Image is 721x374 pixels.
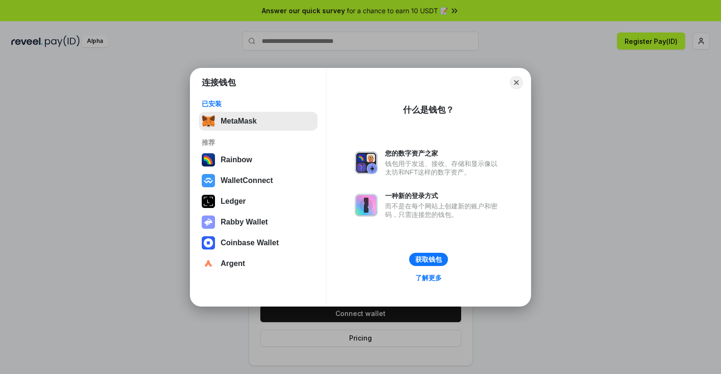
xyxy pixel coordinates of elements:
img: svg+xml,%3Csvg%20width%3D%22120%22%20height%3D%22120%22%20viewBox%3D%220%200%20120%20120%22%20fil... [202,153,215,166]
div: 已安装 [202,100,315,108]
div: 您的数字资产之家 [385,149,502,158]
img: svg+xml,%3Csvg%20xmlns%3D%22http%3A%2F%2Fwww.w3.org%2F2000%2Fsvg%22%20fill%3D%22none%22%20viewBox... [355,194,378,216]
img: svg+xml,%3Csvg%20xmlns%3D%22http%3A%2F%2Fwww.w3.org%2F2000%2Fsvg%22%20fill%3D%22none%22%20viewBox... [355,151,378,174]
div: 钱包用于发送、接收、存储和显示像以太坊和NFT这样的数字资产。 [385,159,502,176]
img: svg+xml,%3Csvg%20width%3D%2228%22%20height%3D%2228%22%20viewBox%3D%220%200%2028%2028%22%20fill%3D... [202,174,215,187]
div: 而不是在每个网站上创建新的账户和密码，只需连接您的钱包。 [385,202,502,219]
h1: 连接钱包 [202,77,236,88]
img: svg+xml,%3Csvg%20width%3D%2228%22%20height%3D%2228%22%20viewBox%3D%220%200%2028%2028%22%20fill%3D... [202,236,215,249]
div: Coinbase Wallet [221,239,279,247]
button: Ledger [199,192,318,211]
div: WalletConnect [221,176,273,185]
img: svg+xml,%3Csvg%20xmlns%3D%22http%3A%2F%2Fwww.w3.org%2F2000%2Fsvg%22%20fill%3D%22none%22%20viewBox... [202,216,215,229]
a: 了解更多 [410,272,447,284]
div: 一种新的登录方式 [385,191,502,200]
div: Ledger [221,197,246,206]
div: 什么是钱包？ [403,104,454,116]
div: Rabby Wallet [221,218,268,226]
img: svg+xml,%3Csvg%20width%3D%2228%22%20height%3D%2228%22%20viewBox%3D%220%200%2028%2028%22%20fill%3D... [202,257,215,270]
div: MetaMask [221,117,257,125]
button: 获取钱包 [409,253,448,266]
div: Rainbow [221,156,252,164]
button: Coinbase Wallet [199,233,318,252]
img: svg+xml,%3Csvg%20xmlns%3D%22http%3A%2F%2Fwww.w3.org%2F2000%2Fsvg%22%20width%3D%2228%22%20height%3... [202,195,215,208]
div: 了解更多 [415,274,442,282]
div: 推荐 [202,138,315,147]
div: Argent [221,259,245,268]
button: Rainbow [199,150,318,169]
button: Rabby Wallet [199,213,318,232]
button: MetaMask [199,112,318,131]
div: 获取钱包 [415,255,442,264]
button: Argent [199,254,318,273]
button: WalletConnect [199,171,318,190]
button: Close [510,76,523,89]
img: svg+xml,%3Csvg%20fill%3D%22none%22%20height%3D%2233%22%20viewBox%3D%220%200%2035%2033%22%20width%... [202,115,215,128]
